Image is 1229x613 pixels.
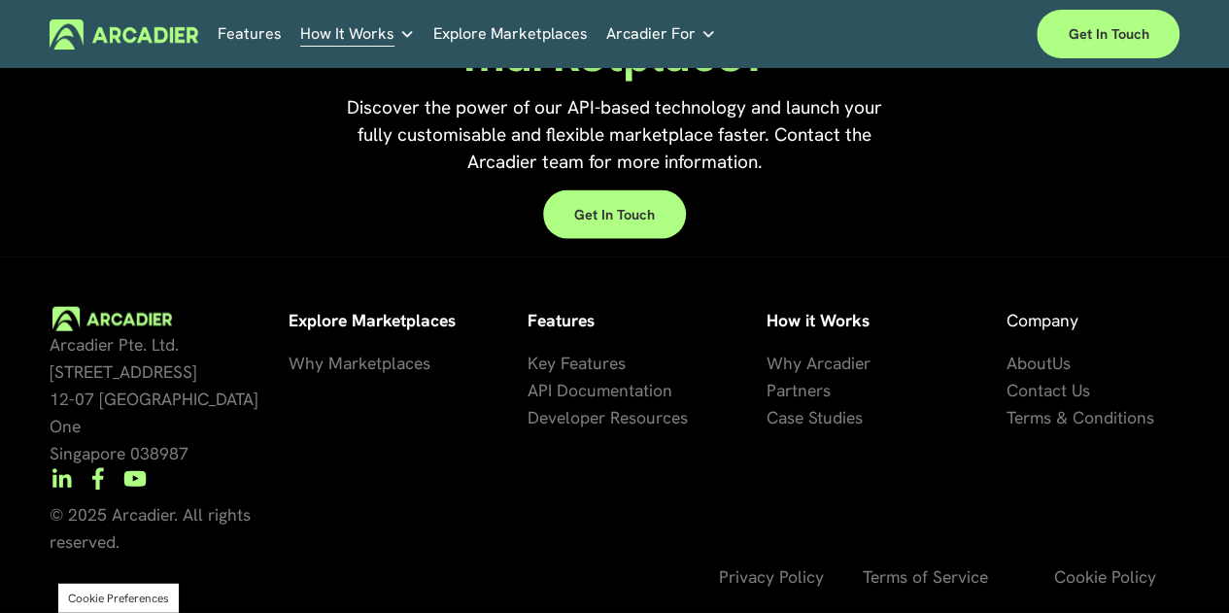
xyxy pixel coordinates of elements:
a: Privacy Policy [719,563,824,591]
span: Terms of Service [863,565,988,588]
a: Get in touch [543,190,686,239]
span: Key Features [528,352,626,374]
a: Cookie Policy [1054,563,1156,591]
a: Ca [767,404,787,431]
a: Why Marketplaces [289,350,430,377]
a: Facebook [86,467,110,491]
span: Privacy Policy [719,565,824,588]
span: Ca [767,406,787,428]
span: Why Marketplaces [289,352,430,374]
span: se Studies [787,406,863,428]
span: Developer Resources [528,406,688,428]
a: Terms & Conditions [1006,404,1153,431]
img: Arcadier [50,19,198,50]
strong: Features [528,309,595,331]
span: Contact Us [1006,379,1089,401]
a: Get in touch [1037,10,1179,58]
strong: Explore Marketplaces [289,309,456,331]
a: folder dropdown [606,19,716,50]
span: How It Works [300,20,394,48]
span: Arcadier For [606,20,696,48]
a: folder dropdown [300,19,415,50]
a: se Studies [787,404,863,431]
a: artners [776,377,831,404]
span: Terms & Conditions [1006,406,1153,428]
span: P [767,379,776,401]
a: Features [218,19,282,50]
a: Terms of Service [863,563,988,591]
a: Explore Marketplaces [433,19,588,50]
span: Discover the power of our API-based technology and launch your fully customisable and flexible ma... [347,95,887,174]
a: Why Arcadier [767,350,871,377]
span: About [1006,352,1051,374]
a: YouTube [123,467,147,491]
a: API Documentation [528,377,672,404]
section: Manage previously selected cookie options [58,584,179,613]
strong: How it Works [767,309,870,331]
a: About [1006,350,1051,377]
span: Cookie Policy [1054,565,1156,588]
a: LinkedIn [50,467,73,491]
span: Arcadier Pte. Ltd. [STREET_ADDRESS] 12-07 [GEOGRAPHIC_DATA] One Singapore 038987 [50,333,263,464]
button: Cookie Preferences [68,591,169,606]
iframe: Chat Widget [1132,520,1229,613]
span: Us [1051,352,1070,374]
span: Why Arcadier [767,352,871,374]
span: artners [776,379,831,401]
a: Contact Us [1006,377,1089,404]
span: API Documentation [528,379,672,401]
a: P [767,377,776,404]
a: Developer Resources [528,404,688,431]
span: Company [1006,309,1077,331]
a: Key Features [528,350,626,377]
span: © 2025 Arcadier. All rights reserved. [50,503,256,553]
